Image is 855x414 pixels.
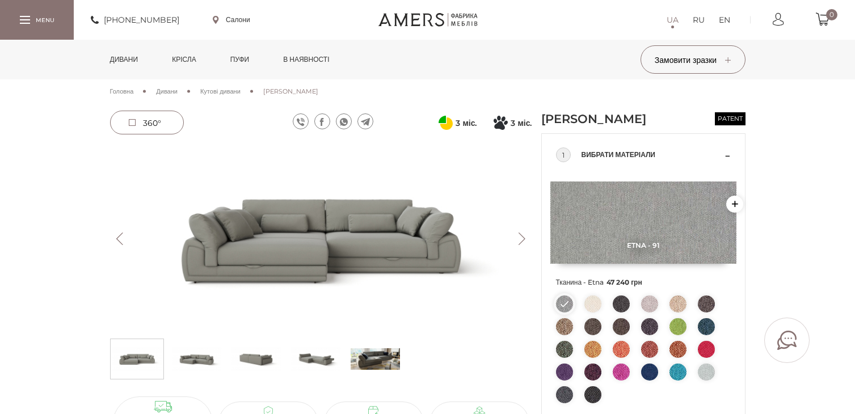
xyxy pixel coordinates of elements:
button: Замовити зразки [641,45,746,74]
a: whatsapp [336,113,352,129]
a: Салони [213,15,250,25]
a: facebook [314,113,330,129]
span: Головна [110,87,134,95]
a: Головна [110,86,134,96]
div: 1 [556,147,571,162]
a: Дивани [156,86,178,96]
button: Next [512,233,532,245]
a: viber [293,113,309,129]
a: EN [719,13,730,27]
img: s_ [351,342,400,376]
span: Вибрати матеріали [582,148,722,162]
span: 47 240 грн [606,278,642,286]
span: 0 [826,9,837,20]
img: Кутовий Диван ДЖЕММА s-2 [231,342,281,376]
a: Дивани [102,40,147,79]
a: 360° [110,111,184,134]
span: 3 міс. [456,116,477,130]
a: Кутові дивани [200,86,241,96]
span: Etna - 91 [550,241,736,250]
button: Previous [110,233,130,245]
img: Кутовий Диван ДЖЕММА s-1 [172,342,221,376]
svg: Оплата частинами від ПриватБанку [439,116,453,130]
span: 360° [143,118,161,128]
a: Пуфи [222,40,258,79]
img: Кутовий Диван ДЖЕММА -0 [110,145,532,333]
svg: Покупка частинами від Монобанку [494,116,508,130]
span: 3 міс. [511,116,532,130]
span: Тканина - Etna [556,275,731,290]
img: Кутовий Диван ДЖЕММА s-0 [112,342,162,376]
a: telegram [357,113,373,129]
a: UA [667,13,679,27]
a: RU [693,13,705,27]
a: в наявності [275,40,338,79]
span: Замовити зразки [655,55,731,65]
span: Кутові дивани [200,87,241,95]
img: Кутовий Диван ДЖЕММА s-3 [291,342,340,376]
span: Дивани [156,87,178,95]
a: Крісла [163,40,204,79]
span: patent [715,112,746,125]
a: [PHONE_NUMBER] [91,13,179,27]
img: Etna - 91 [550,181,736,264]
h1: [PERSON_NAME] [541,111,672,128]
